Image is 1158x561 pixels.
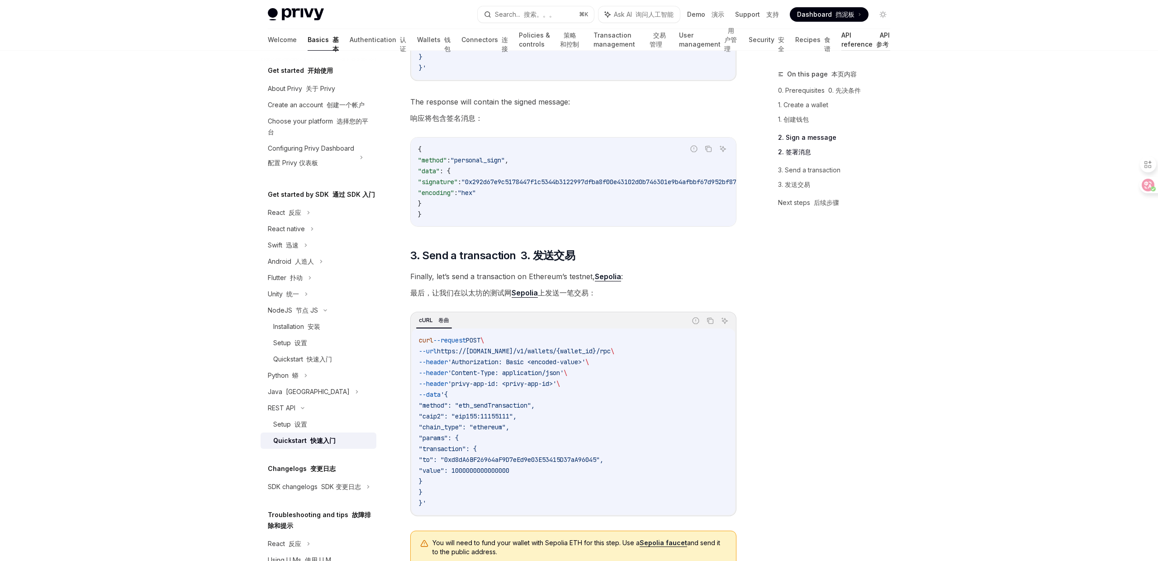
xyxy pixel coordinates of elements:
span: POST [466,336,480,344]
font: 2. 签署消息 [778,148,811,156]
font: 搜索。。。 [524,10,555,18]
font: 1. 创建钱包 [778,115,809,123]
span: : { [440,167,451,175]
a: Choose your platform 选择您的平台 [261,113,376,140]
span: }' [419,499,426,507]
span: Finally, let’s send a transaction on Ethereum’s testnet, : [410,270,736,303]
span: \ [611,347,614,355]
div: Search... [495,9,555,20]
span: https://[DOMAIN_NAME]/v1/wallets/{wallet_id}/rpc [437,347,611,355]
font: 本页内容 [831,70,857,78]
span: , [505,156,508,164]
font: 连接 [502,36,508,52]
button: Report incorrect code [690,315,702,327]
font: 0. 先决条件 [828,86,861,94]
div: REST API [268,403,295,414]
span: : [458,178,461,186]
span: } [419,488,422,496]
div: Swift [268,240,299,251]
font: 交易管理 [650,31,666,48]
a: Dashboard 挡泥板 [790,7,868,22]
span: '{ [441,390,448,399]
span: \ [564,369,567,377]
span: On this page [787,69,857,80]
a: User management 用户管理 [679,29,738,51]
button: Copy the contents from the code block [702,143,714,155]
font: 3. 发送交易 [778,181,810,188]
a: Sepolia [595,272,621,281]
h5: Troubleshooting and tips [268,509,376,531]
span: 'Authorization: Basic <encoded-value>' [448,358,585,366]
a: Setup 设置 [261,416,376,433]
div: Python [268,370,299,381]
button: Ask AI [719,315,731,327]
svg: Warning [420,539,429,548]
span: } [418,210,422,219]
div: cURL [416,315,452,326]
font: 支持 [766,10,779,18]
a: About Privy 关于 Privy [261,81,376,97]
span: "data" [418,167,440,175]
font: 设置 [294,339,307,347]
font: 用户管理 [724,27,737,52]
font: 设置 [294,420,307,428]
font: 钱包 [444,36,451,52]
div: Create an account [268,100,365,110]
font: 卷曲 [438,317,449,323]
a: Welcome [268,29,297,51]
font: 安全 [778,36,784,52]
button: Ask AI 询问人工智能 [598,6,680,23]
span: "0x292d67e9c5178447f1c5344b3122997dfba8f00e43102d0b746301e9b4afbbf67d952bf870878d92b8eb066da20584... [461,178,946,186]
span: --url [419,347,437,355]
div: Flutter [268,272,303,283]
font: API 参考 [876,31,890,48]
h5: Get started [268,65,333,76]
span: \ [480,336,484,344]
font: 变更日志 [310,465,336,472]
button: Report incorrect code [688,143,700,155]
a: Quickstart 快速入门 [261,433,376,449]
div: Quickstart [273,354,332,365]
span: \ [585,358,589,366]
div: Setup [273,419,307,430]
font: 快速入门 [307,355,332,363]
font: 认证 [400,36,406,52]
span: --header [419,380,448,388]
font: 关于 Privy [306,85,335,92]
font: 基本 [332,36,339,52]
a: Wallets 钱包 [417,29,451,51]
font: 开始使用 [308,67,333,74]
font: 反应 [289,209,301,216]
span: Ask AI [614,10,674,19]
span: "value": 1000000000000000 [419,466,509,475]
a: Recipes 食谱 [795,29,831,51]
a: 0. Prerequisites 0. 先决条件 [778,83,897,98]
span: "to": "0xd8dA6BF26964aF9D7eEd9e03E53415D37aA96045", [419,456,603,464]
a: Basics 基本 [308,29,339,51]
h5: Changelogs [268,463,336,474]
span: "encoding" [418,189,454,197]
div: Choose your platform [268,116,371,138]
div: Java [268,386,350,397]
img: light logo [268,8,324,21]
a: Setup 设置 [261,335,376,351]
a: 2. Sign a message2. 签署消息 [778,130,897,163]
div: Android [268,256,314,267]
a: Authentication 认证 [350,29,406,51]
span: : [454,189,458,197]
span: 'privy-app-id: <privy-app-id>' [448,380,556,388]
span: "hex" [458,189,476,197]
a: Policies & controls 策略和控制 [519,29,583,51]
span: 'Content-Type: application/json' [448,369,564,377]
span: Dashboard [797,10,854,19]
span: "personal_sign" [451,156,505,164]
font: 食谱 [824,36,831,52]
a: Demo 演示 [687,10,724,19]
font: 响应将包含签名消息： [410,114,483,123]
a: 1. Create a wallet1. 创建钱包 [778,98,897,130]
button: Ask AI [717,143,729,155]
font: 询问人工智能 [636,10,674,18]
div: React [268,207,301,218]
span: --header [419,358,448,366]
a: API reference API 参考 [841,29,890,51]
